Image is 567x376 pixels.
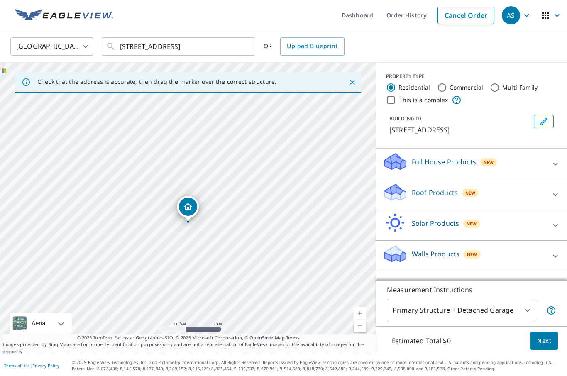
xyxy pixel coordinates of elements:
[465,190,475,196] span: New
[385,332,457,350] p: Estimated Total: $0
[383,152,560,176] div: Full House ProductsNew
[383,183,560,206] div: Roof ProductsNew
[412,188,458,198] p: Roof Products
[530,332,558,350] button: Next
[399,96,448,104] label: This is a complex
[386,73,557,80] div: PROPERTY TYPE
[537,336,551,346] span: Next
[437,7,494,24] a: Cancel Order
[37,78,276,85] p: Check that the address is accurate, then drag the marker over the correct structure.
[412,249,459,259] p: Walls Products
[32,363,59,369] a: Privacy Policy
[467,251,477,258] span: New
[398,83,430,92] label: Residential
[72,359,563,372] p: © 2025 Eagle View Technologies, Inc. and Pictometry International Corp. All Rights Reserved. Repo...
[387,299,535,322] div: Primary Structure + Detached Garage
[354,307,366,320] a: Current Level 19, Zoom In
[412,157,476,167] p: Full House Products
[546,305,556,315] span: Your report will include the primary structure and a detached garage if one exists.
[286,334,300,341] a: Terms
[534,115,554,128] button: Edit building 1
[383,213,560,237] div: Solar ProductsNew
[467,220,477,227] span: New
[412,218,459,228] p: Solar Products
[77,334,300,342] span: © 2025 TomTom, Earthstar Geographics SIO, © 2025 Microsoft Corporation, ©
[177,196,199,222] div: Dropped pin, building 1, Residential property, 2155 Coal Mine Rd Newburgh, IN 47630
[502,83,538,92] label: Multi-Family
[4,363,59,368] p: |
[450,83,484,92] label: Commercial
[10,313,72,334] div: Aerial
[502,6,520,24] div: AS
[383,244,560,268] div: Walls ProductsNew
[249,334,284,341] a: OpenStreetMap
[354,320,366,332] a: Current Level 19, Zoom Out
[120,35,238,58] input: Search by address or latitude-longitude
[4,363,30,369] a: Terms of Use
[287,41,337,51] span: Upload Blueprint
[264,37,345,56] div: OR
[484,159,494,166] span: New
[280,37,344,56] a: Upload Blueprint
[15,9,113,22] img: EV Logo
[387,285,556,295] p: Measurement Instructions
[389,115,421,122] p: BUILDING ID
[347,77,358,88] button: Close
[29,313,49,334] div: Aerial
[10,35,93,58] div: [GEOGRAPHIC_DATA]
[389,125,530,135] p: [STREET_ADDRESS]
